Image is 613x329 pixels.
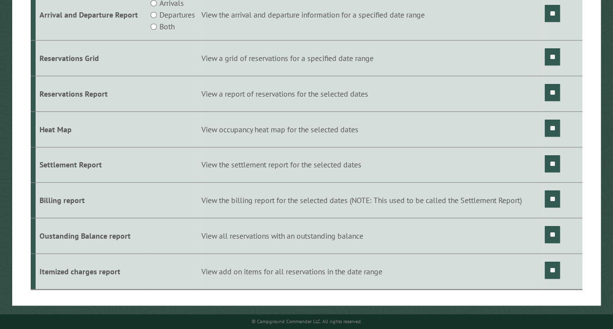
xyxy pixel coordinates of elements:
td: Settlement Report [36,147,146,183]
td: Reservations Grid [36,41,146,76]
td: Reservations Report [36,76,146,111]
td: View occupancy heat map for the selected dates [199,111,543,147]
td: View a grid of reservations for a specified date range [199,41,543,76]
td: View the billing report for the selected dates (NOTE: This used to be called the Settlement Report) [199,183,543,218]
small: © Campground Commander LLC. All rights reserved. [252,318,362,325]
td: Heat Map [36,111,146,147]
td: View add on items for all reservations in the date range [199,253,543,289]
label: Both [159,21,175,32]
td: View all reservations with an outstanding balance [199,218,543,254]
td: Billing report [36,183,146,218]
label: Departures [159,9,195,21]
td: Itemized charges report [36,253,146,289]
td: View a report of reservations for the selected dates [199,76,543,111]
td: Oustanding Balance report [36,218,146,254]
td: View the settlement report for the selected dates [199,147,543,183]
